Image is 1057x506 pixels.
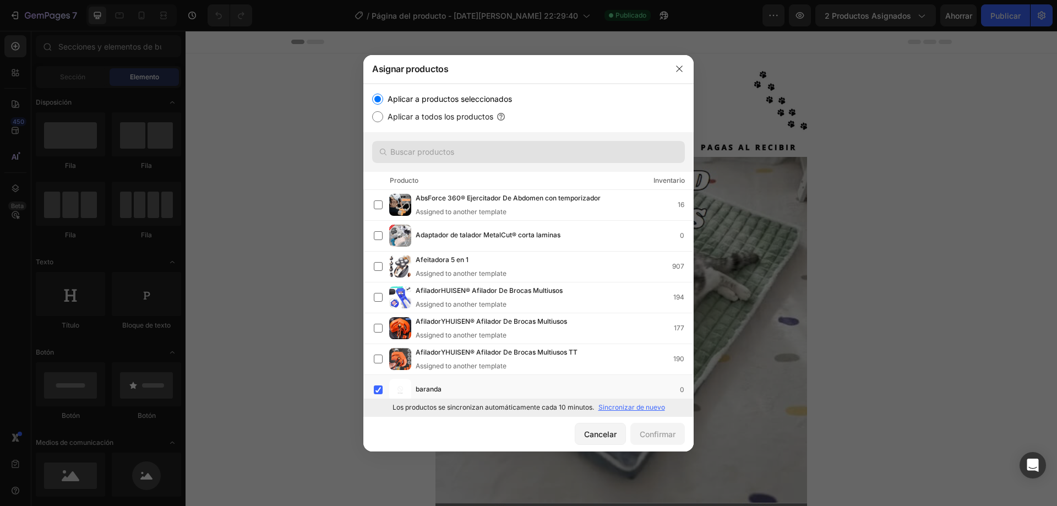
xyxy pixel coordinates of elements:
div: 0 [680,230,693,241]
img: product-img [389,317,411,339]
span: Afeitadora 5 en 1 [416,254,468,266]
font: Producto [390,176,418,184]
font: Cancelar [584,429,617,439]
img: product-img [389,194,411,216]
button: Cancelar [575,423,626,445]
font: Aplicar a productos seleccionados [388,94,512,104]
button: Confirmar [630,423,685,445]
font: Aplicar a todos los productos [388,112,493,121]
div: 190 [673,353,693,364]
span: Adaptador de talador MetalCut® corta laminas [416,230,560,242]
font: Sincronizar de nuevo [598,403,665,411]
span: AfiladorHUISEN® Afilador De Brocas Multiusos [416,285,563,297]
div: 907 [672,261,693,272]
span: AbsForce 360® Ejercitador De Abdomen con temporizador [416,193,601,205]
img: product-img [389,348,411,370]
font: Confirmar [640,429,675,439]
input: Buscar productos [372,141,685,163]
img: product-img [389,225,411,247]
img: product-img [389,255,411,278]
div: 194 [673,292,693,303]
font: Los productos se sincronizan automáticamente cada 10 minutos. [393,403,594,411]
div: Abrir Intercom Messenger [1020,452,1046,478]
div: 16 [678,199,693,210]
span: AfiladorYHUISEN® Afilador De Brocas Multiusos [416,316,567,328]
div: Assigned to another template [416,207,618,217]
div: 0 [680,384,693,395]
img: product-img [389,379,411,401]
div: Assigned to another template [416,330,585,340]
div: 177 [674,323,693,334]
img: gempages_543021096425751556-a780227c-7cd8-484e-b57b-2fd00e536302.jpg [250,40,622,126]
font: Inventario [653,176,685,184]
div: Assigned to another template [416,269,506,279]
span: AfiladorYHUISEN® Afilador De Brocas Multiusos TT [416,347,577,359]
img: product-img [389,286,411,308]
font: Asignar productos [372,63,449,74]
img: gempages_543021096425751556-587cb6e3-e4e1-46bd-95ca-e90c4239f5ce.jpg [250,126,622,472]
span: baranda [416,384,442,396]
div: Assigned to another template [416,300,580,309]
div: Assigned to another template [416,361,595,371]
